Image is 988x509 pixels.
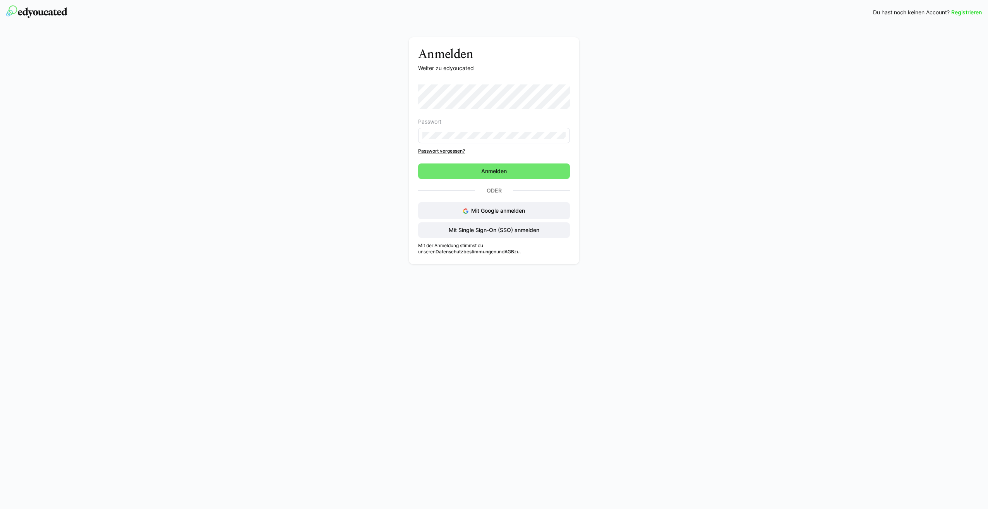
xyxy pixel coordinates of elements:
p: Oder [475,185,513,196]
span: Passwort [418,119,441,125]
a: AGB [504,249,514,254]
span: Du hast noch keinen Account? [873,9,950,16]
span: Mit Single Sign-On (SSO) anmelden [448,226,540,234]
h3: Anmelden [418,46,570,61]
img: edyoucated [6,5,67,18]
a: Registrieren [951,9,982,16]
button: Mit Google anmelden [418,202,570,219]
span: Anmelden [480,167,508,175]
p: Weiter zu edyoucated [418,64,570,72]
a: Passwort vergessen? [418,148,570,154]
button: Anmelden [418,163,570,179]
a: Datenschutzbestimmungen [436,249,496,254]
button: Mit Single Sign-On (SSO) anmelden [418,222,570,238]
p: Mit der Anmeldung stimmst du unseren und zu. [418,242,570,255]
span: Mit Google anmelden [471,207,525,214]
